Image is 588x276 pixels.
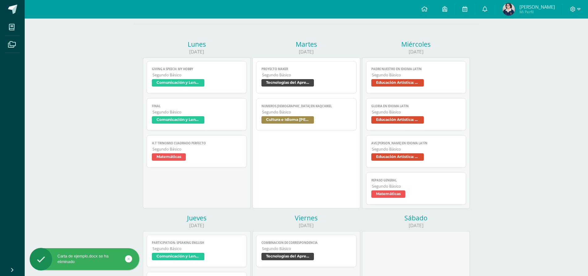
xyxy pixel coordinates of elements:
span: Segundo Básico [152,72,242,78]
span: Segundo Básico [262,72,351,78]
span: Matemáticas [371,190,405,198]
div: Carta de ejemplo.docx se ha eliminado [30,253,139,265]
div: [DATE] [143,49,251,55]
a: Combinacion de correspondenciaSegundo BásicoTecnologías del Aprendizaje y la Comunicación [256,235,357,267]
div: [DATE] [143,222,251,229]
div: Viernes [252,214,360,222]
div: Martes [252,40,360,49]
a: Numeros [DEMOGRAPHIC_DATA] en KaqchikelSegundo BásicoCultura e Idioma [PERSON_NAME] o Xinca [256,98,357,130]
a: H.T Trinomio Cuadrado PerfectoSegundo BásicoMatemáticas [147,135,247,168]
span: Mi Perfil [519,9,555,15]
div: Lunes [143,40,251,49]
span: Giving a speech: My hobby [152,67,242,71]
span: Numeros [DEMOGRAPHIC_DATA] en Kaqchikel [261,104,351,108]
div: Miércoles [362,40,470,49]
span: Proyecto Maker [261,67,351,71]
div: [DATE] [252,49,360,55]
span: Final [152,104,242,108]
span: Ave [PERSON_NAME] en idioma latín [371,141,461,145]
span: Segundo Básico [152,246,242,251]
span: Segundo Básico [152,109,242,115]
a: Gloria en idioma latínSegundo BásicoEducación Artística: Teatro [366,98,466,130]
span: Padre Nuestro en idioma latín [371,67,461,71]
span: Participation: Speaking English [152,241,242,245]
span: Segundo Básico [262,246,351,251]
span: Comunicación y Lenguaje Idioma Extranjero Inglés [152,79,204,87]
div: Sábado [362,214,470,222]
span: Tecnologías del Aprendizaje y la Comunicación [261,79,314,87]
a: Repaso GeneralSegundo BásicoMatemáticas [366,172,466,205]
span: Repaso General [371,178,461,182]
span: [PERSON_NAME] [519,4,555,10]
span: Segundo Básico [372,72,461,78]
a: FinalSegundo BásicoComunicación y Lenguaje Idioma Extranjero Inglés [147,98,247,130]
span: Segundo Básico [372,146,461,152]
a: Padre Nuestro en idioma latínSegundo BásicoEducación Artística: Teatro [366,61,466,93]
a: Participation: Speaking EnglishSegundo BásicoComunicación y Lenguaje Idioma Extranjero Inglés [147,235,247,267]
span: Segundo Básico [372,184,461,189]
span: Tecnologías del Aprendizaje y la Comunicación [261,253,314,260]
span: Gloria en idioma latín [371,104,461,108]
a: Proyecto MakerSegundo BásicoTecnologías del Aprendizaje y la Comunicación [256,61,357,93]
span: Segundo Básico [372,109,461,115]
div: Jueves [143,214,251,222]
span: Matemáticas [152,153,186,161]
img: cf3007ae653add197d8eb2901e7c9666.png [503,3,515,15]
span: Educación Artística: Teatro [371,116,424,124]
span: Segundo Básico [152,146,242,152]
span: Educación Artística: Teatro [371,153,424,161]
div: [DATE] [362,222,470,229]
span: Combinacion de correspondencia [261,241,351,245]
span: Educación Artística: Teatro [371,79,424,87]
div: [DATE] [252,222,360,229]
span: Comunicación y Lenguaje Idioma Extranjero Inglés [152,116,204,124]
span: Segundo Básico [262,109,351,115]
div: [DATE] [362,49,470,55]
span: Cultura e Idioma [PERSON_NAME] o Xinca [261,116,314,124]
span: Comunicación y Lenguaje Idioma Extranjero Inglés [152,253,204,260]
a: Giving a speech: My hobbySegundo BásicoComunicación y Lenguaje Idioma Extranjero Inglés [147,61,247,93]
a: Ave [PERSON_NAME] en idioma latínSegundo BásicoEducación Artística: Teatro [366,135,466,168]
span: H.T Trinomio Cuadrado Perfecto [152,141,242,145]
